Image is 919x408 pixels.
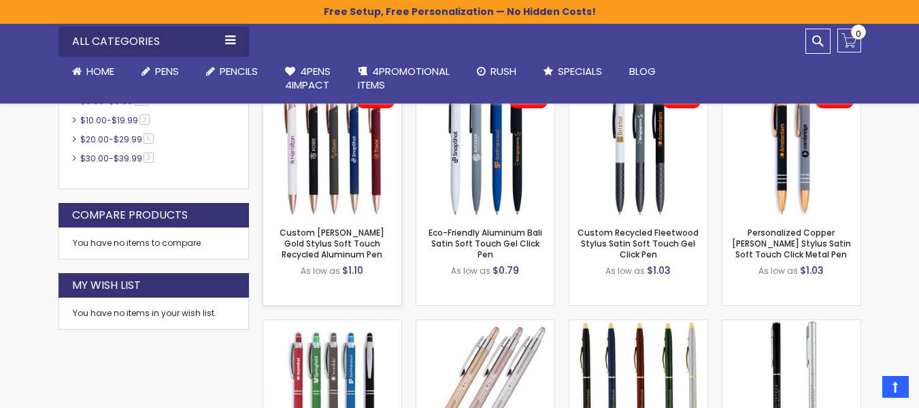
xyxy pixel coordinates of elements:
[263,79,401,217] img: Custom Lexi Rose Gold Stylus Soft Touch Recycled Aluminum Pen
[758,265,798,277] span: As low as
[80,134,109,145] span: $20.00
[59,227,249,260] div: You have no items to compare.
[569,79,707,217] img: Custom Recycled Fleetwood Stylus Satin Soft Touch Gel Click Pen
[77,134,158,145] a: $20.00-$29.996
[490,64,516,78] span: Rush
[629,64,656,78] span: Blog
[451,265,490,277] span: As low as
[358,64,450,92] span: 4PROMOTIONAL ITEMS
[86,64,114,78] span: Home
[722,79,860,217] img: Personalized Copper Penny Stylus Satin Soft Touch Click Metal Pen
[77,153,158,164] a: $30.00-$39.993
[155,64,179,78] span: Pens
[72,278,141,293] strong: My Wish List
[429,227,542,260] a: Eco-Friendly Aluminum Bali Satin Soft Touch Gel Click Pen
[807,371,919,408] iframe: Google Customer Reviews
[114,134,142,145] span: $29.99
[837,29,861,52] a: 0
[342,264,363,277] span: $1.10
[73,308,235,319] div: You have no items in your wish list.
[732,227,851,260] a: Personalized Copper [PERSON_NAME] Stylus Satin Soft Touch Click Metal Pen
[144,153,154,163] span: 3
[578,227,699,260] a: Custom Recycled Fleetwood Stylus Satin Soft Touch Gel Click Pen
[416,79,554,217] img: Eco-Friendly Aluminum Bali Satin Soft Touch Gel Click Pen
[271,57,344,101] a: 4Pens4impact
[416,319,554,331] a: Promo Broadway Stylus Metallic Click Metal Pen
[144,134,154,144] span: 6
[569,319,707,331] a: Cooper Deluxe Metal Pen w/Gold Trim
[301,265,340,277] span: As low as
[114,153,142,164] span: $39.99
[722,319,860,331] a: Berkley Ballpoint Pen with Chrome Trim
[530,57,616,87] a: Specials
[280,227,384,260] a: Custom [PERSON_NAME] Gold Stylus Soft Touch Recycled Aluminum Pen
[856,27,861,40] span: 0
[605,265,645,277] span: As low as
[220,64,258,78] span: Pencils
[193,57,271,87] a: Pencils
[139,114,150,125] span: 3
[647,264,671,277] span: $1.03
[800,264,824,277] span: $1.03
[285,64,331,92] span: 4Pens 4impact
[492,264,519,277] span: $0.79
[463,57,530,87] a: Rush
[558,64,602,78] span: Specials
[59,27,249,57] div: All Categories
[80,114,107,126] span: $10.00
[112,114,138,126] span: $19.99
[80,153,109,164] span: $30.00
[128,57,193,87] a: Pens
[77,114,154,126] a: $10.00-$19.993
[72,208,188,223] strong: Compare Products
[344,57,463,101] a: 4PROMOTIONALITEMS
[263,319,401,331] a: Promotional Hope Stylus Satin Soft Touch Click Metal Pen
[59,57,128,87] a: Home
[616,57,669,87] a: Blog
